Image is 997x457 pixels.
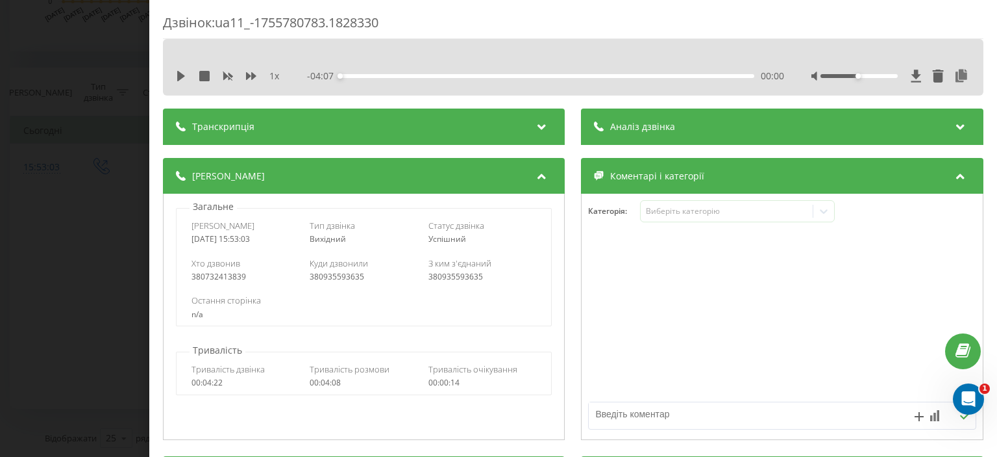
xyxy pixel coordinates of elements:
[646,206,808,216] div: Виберіть категорію
[428,220,484,231] span: Статус дзвінка
[310,257,369,269] span: Куди дзвонили
[192,120,254,133] span: Транскрипція
[855,73,861,79] div: Accessibility label
[953,384,984,415] iframe: Intercom live chat
[611,120,676,133] span: Аналіз дзвінка
[192,170,265,183] span: [PERSON_NAME]
[191,310,536,319] div: n/a
[611,170,705,183] span: Коментарі і категорії
[308,70,341,83] span: - 04:07
[163,14,983,39] div: Дзвінок : ua11_-1755780783.1828330
[979,384,990,394] span: 1
[310,233,347,244] span: Вихідний
[191,378,300,387] div: 00:04:22
[310,272,419,281] div: 380935593635
[190,344,245,357] p: Тривалість
[191,294,261,306] span: Остання сторінка
[428,257,491,269] span: З ким з'єднаний
[191,220,254,231] span: [PERSON_NAME]
[310,378,419,387] div: 00:04:08
[190,200,237,213] p: Загальне
[310,220,356,231] span: Тип дзвінка
[191,257,240,269] span: Хто дзвонив
[338,73,343,79] div: Accessibility label
[428,363,517,375] span: Тривалість очікування
[428,378,537,387] div: 00:00:14
[191,363,265,375] span: Тривалість дзвінка
[191,272,300,281] div: 380732413839
[761,70,784,83] span: 00:00
[310,363,390,375] span: Тривалість розмови
[428,233,466,244] span: Успішний
[428,272,537,281] div: 380935593635
[589,207,641,216] h4: Категорія :
[269,70,279,83] span: 1 x
[191,235,300,244] div: [DATE] 15:53:03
